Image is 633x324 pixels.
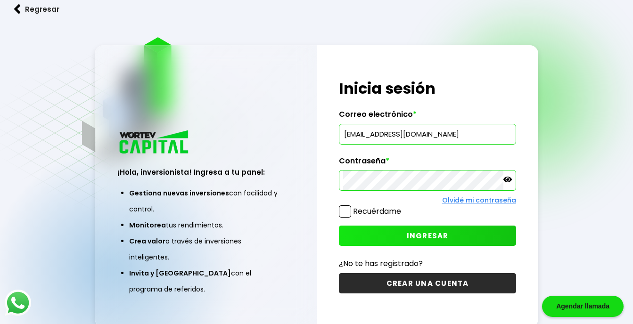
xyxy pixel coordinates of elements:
[339,77,516,100] h1: Inicia sesión
[339,273,516,293] button: CREAR UNA CUENTA
[117,129,192,157] img: logo_wortev_capital
[339,258,516,269] p: ¿No te has registrado?
[339,110,516,124] label: Correo electrónico
[5,290,31,316] img: logos_whatsapp-icon.242b2217.svg
[339,156,516,170] label: Contraseña
[129,220,166,230] span: Monitorea
[117,167,294,178] h3: ¡Hola, inversionista! Ingresa a tu panel:
[407,231,449,241] span: INGRESAR
[129,217,282,233] li: tus rendimientos.
[442,195,516,205] a: Olvidé mi contraseña
[14,4,21,14] img: flecha izquierda
[542,296,624,317] div: Agendar llamada
[129,268,231,278] span: Invita y [GEOGRAPHIC_DATA]
[129,185,282,217] li: con facilidad y control.
[339,226,516,246] button: INGRESAR
[343,124,511,144] input: hola@wortev.capital
[129,236,165,246] span: Crea valor
[353,206,401,217] label: Recuérdame
[129,233,282,265] li: a través de inversiones inteligentes.
[339,258,516,293] a: ¿No te has registrado?CREAR UNA CUENTA
[129,188,229,198] span: Gestiona nuevas inversiones
[129,265,282,297] li: con el programa de referidos.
